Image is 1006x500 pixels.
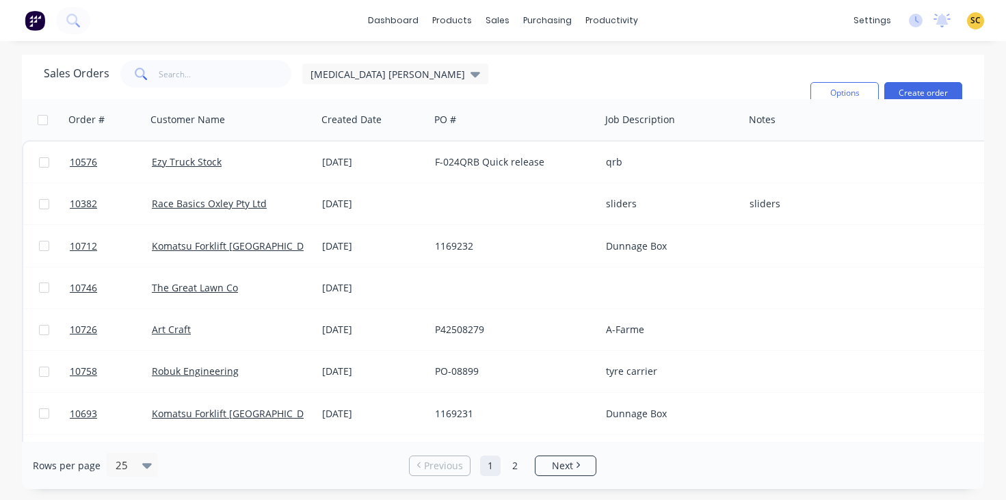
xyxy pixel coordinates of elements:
[434,113,456,127] div: PO #
[479,10,516,31] div: sales
[152,365,239,378] a: Robuk Engineering
[970,14,981,27] span: SC
[435,407,587,421] div: 1169231
[70,365,97,378] span: 10758
[152,281,238,294] a: The Great Lawn Co
[152,407,323,420] a: Komatsu Forklift [GEOGRAPHIC_DATA]
[435,155,587,169] div: F-024QRB Quick release
[322,197,424,211] div: [DATE]
[152,323,191,336] a: Art Craft
[70,155,97,169] span: 10576
[435,323,587,337] div: P42508279
[884,82,962,104] button: Create order
[606,197,732,211] div: sliders
[70,309,152,350] a: 10726
[750,197,998,211] div: sliders
[159,60,292,88] input: Search...
[152,197,267,210] a: Race Basics Oxley Pty Ltd
[810,82,879,104] button: Options
[33,459,101,473] span: Rows per page
[749,113,776,127] div: Notes
[152,239,323,252] a: Komatsu Forklift [GEOGRAPHIC_DATA]
[70,351,152,392] a: 10758
[70,407,97,421] span: 10693
[606,365,732,378] div: tyre carrier
[425,10,479,31] div: products
[435,239,587,253] div: 1169232
[606,323,732,337] div: A-Farme
[70,393,152,434] a: 10693
[70,197,97,211] span: 10382
[606,239,732,253] div: Dunnage Box
[516,10,579,31] div: purchasing
[70,281,97,295] span: 10746
[70,183,152,224] a: 10382
[70,267,152,308] a: 10746
[480,456,501,476] a: Page 1 is your current page
[321,113,382,127] div: Created Date
[579,10,645,31] div: productivity
[70,435,152,476] a: 10737
[70,226,152,267] a: 10712
[25,10,45,31] img: Factory
[152,155,222,168] a: Ezy Truck Stock
[44,67,109,80] h1: Sales Orders
[322,239,424,253] div: [DATE]
[424,459,463,473] span: Previous
[70,239,97,253] span: 10712
[322,323,424,337] div: [DATE]
[403,456,602,476] ul: Pagination
[310,67,465,81] span: [MEDICAL_DATA] [PERSON_NAME]
[322,407,424,421] div: [DATE]
[535,459,596,473] a: Next page
[435,365,587,378] div: PO-08899
[322,281,424,295] div: [DATE]
[505,456,525,476] a: Page 2
[361,10,425,31] a: dashboard
[605,113,675,127] div: Job Description
[70,142,152,183] a: 10576
[70,323,97,337] span: 10726
[68,113,105,127] div: Order #
[150,113,225,127] div: Customer Name
[322,365,424,378] div: [DATE]
[606,407,732,421] div: Dunnage Box
[847,10,898,31] div: settings
[552,459,573,473] span: Next
[322,155,424,169] div: [DATE]
[410,459,470,473] a: Previous page
[606,155,732,169] div: qrb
